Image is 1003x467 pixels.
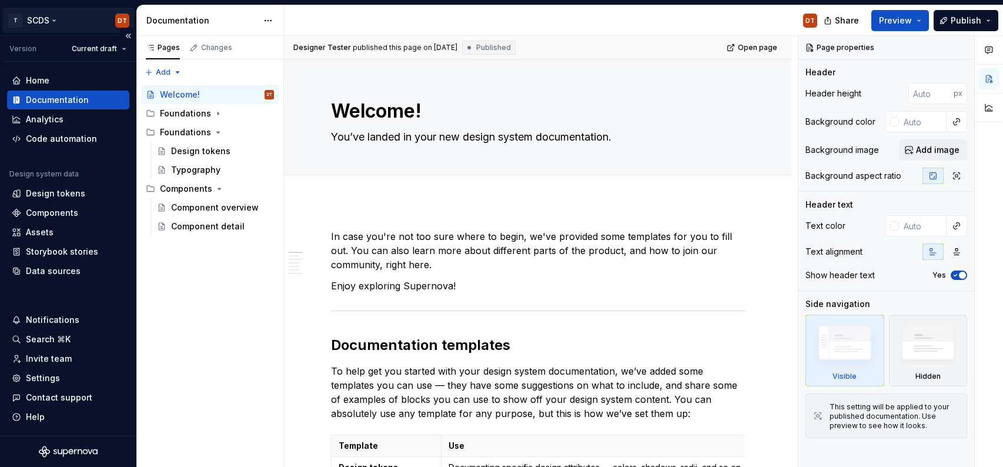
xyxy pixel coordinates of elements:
[805,88,861,99] div: Header height
[339,440,434,452] p: Template
[141,104,279,123] div: Foundations
[26,333,71,345] div: Search ⌘K
[39,446,98,458] svg: Supernova Logo
[7,71,129,90] a: Home
[7,223,129,242] a: Assets
[152,217,279,236] a: Component detail
[805,66,835,78] div: Header
[26,353,72,365] div: Invite team
[830,402,959,431] div: This setting will be applied to your published documentation. Use preview to see how it looks.
[738,43,777,52] span: Open page
[889,315,968,386] div: Hidden
[118,16,127,25] div: DT
[353,43,457,52] div: published this page on [DATE]
[293,43,351,52] span: Designer Tester
[26,265,81,277] div: Data sources
[331,336,745,355] h2: Documentation templates
[171,221,245,232] div: Component detail
[7,311,129,329] button: Notifications
[476,43,511,52] span: Published
[26,392,92,403] div: Contact support
[805,116,875,128] div: Background color
[160,89,200,101] div: Welcome!
[899,111,947,132] input: Auto
[160,108,211,119] div: Foundations
[805,144,879,156] div: Background image
[27,15,49,26] div: SCDS
[818,10,867,31] button: Share
[805,16,815,25] div: DT
[932,271,946,280] label: Yes
[26,94,89,106] div: Documentation
[141,123,279,142] div: Foundations
[331,364,745,421] p: To help get you started with your design system documentation, we’ve added some templates you can...
[171,164,220,176] div: Typography
[7,110,129,129] a: Analytics
[152,161,279,179] a: Typography
[171,145,230,157] div: Design tokens
[331,279,745,293] p: Enjoy exploring Supernova!
[908,83,954,104] input: Auto
[723,39,783,56] a: Open page
[152,142,279,161] a: Design tokens
[934,10,998,31] button: Publish
[26,75,49,86] div: Home
[805,170,901,182] div: Background aspect ratio
[267,89,272,101] div: DT
[805,269,875,281] div: Show header text
[7,330,129,349] button: Search ⌘K
[7,369,129,388] a: Settings
[156,68,170,77] span: Add
[805,298,870,310] div: Side navigation
[201,43,232,52] div: Changes
[26,411,45,423] div: Help
[72,44,117,54] span: Current draft
[141,179,279,198] div: Components
[449,440,746,452] p: Use
[7,349,129,368] a: Invite team
[7,242,129,261] a: Storybook stories
[805,220,845,232] div: Text color
[26,207,78,219] div: Components
[7,408,129,426] button: Help
[331,229,745,272] p: In case you're not too sure where to begin, we've provided some templates for you to fill out. Yo...
[329,97,743,125] textarea: Welcome!
[7,204,129,222] a: Components
[951,15,981,26] span: Publish
[7,262,129,281] a: Data sources
[9,169,79,179] div: Design system data
[146,15,258,26] div: Documentation
[329,128,743,146] textarea: You’ve landed in your new design system documentation.
[7,184,129,203] a: Design tokens
[805,246,862,258] div: Text alignment
[26,114,63,125] div: Analytics
[7,91,129,109] a: Documentation
[171,202,259,214] div: Component overview
[120,28,136,44] button: Collapse sidebar
[26,314,79,326] div: Notifications
[26,246,98,258] div: Storybook stories
[26,372,60,384] div: Settings
[141,85,279,236] div: Page tree
[835,15,859,26] span: Share
[916,144,959,156] span: Add image
[915,372,941,381] div: Hidden
[160,183,212,195] div: Components
[805,199,853,211] div: Header text
[152,198,279,217] a: Component overview
[26,226,54,238] div: Assets
[7,129,129,148] a: Code automation
[954,89,962,98] p: px
[160,126,211,138] div: Foundations
[146,43,180,52] div: Pages
[2,8,134,33] button: TSCDSDT
[879,15,912,26] span: Preview
[141,64,185,81] button: Add
[66,41,132,57] button: Current draft
[9,44,36,54] div: Version
[7,388,129,407] button: Contact support
[833,372,857,381] div: Visible
[899,215,947,236] input: Auto
[8,14,22,28] div: T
